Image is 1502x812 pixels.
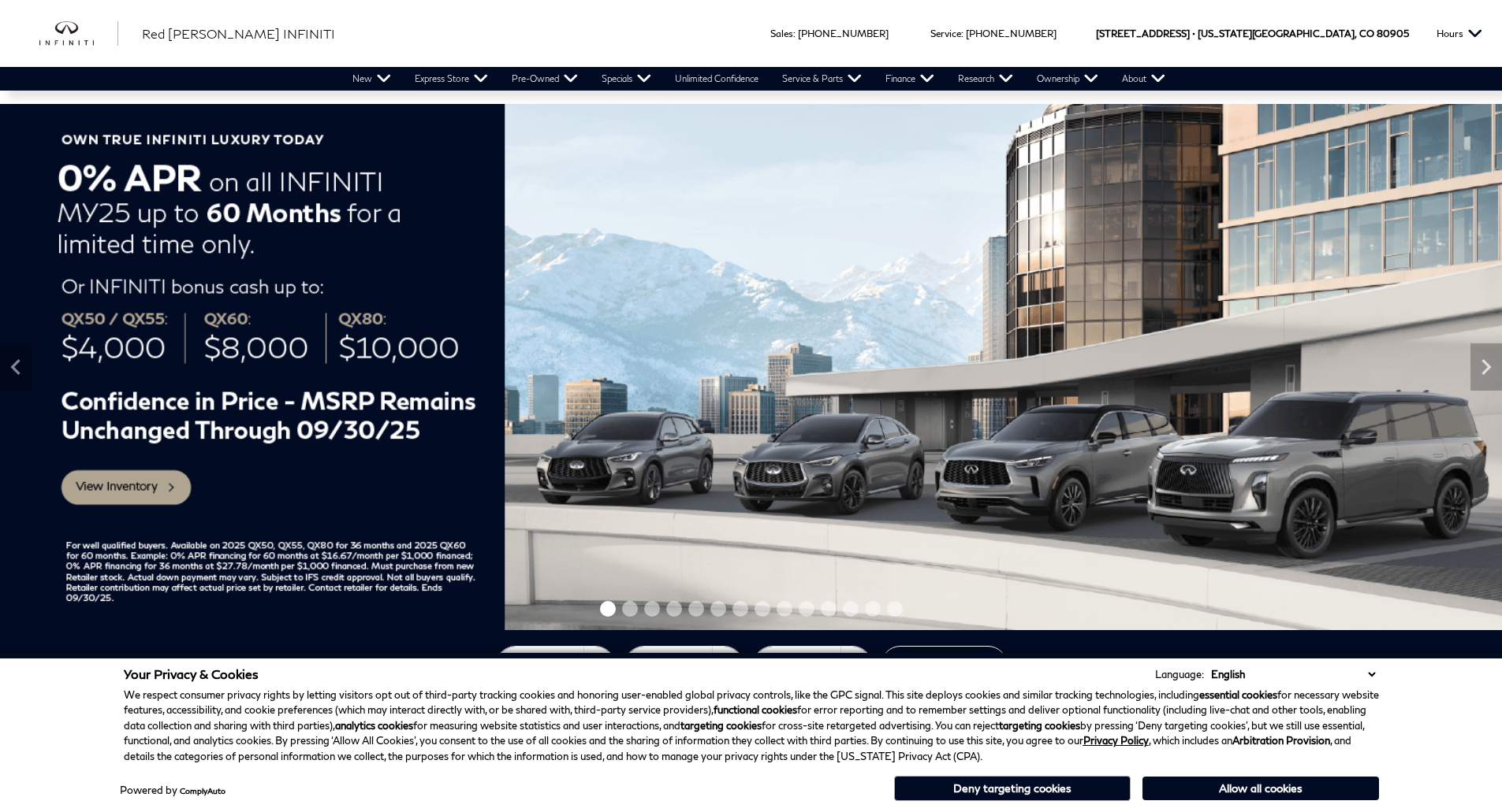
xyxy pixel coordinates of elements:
[124,688,1379,765] p: We respect consumer privacy rights by letting visitors opt out of third-party tracking cookies an...
[500,67,590,91] a: Pre-Owned
[335,719,413,732] strong: analytics cookies
[770,28,793,39] span: Sales
[496,647,615,686] button: Type
[1207,666,1379,682] select: Language Select
[1232,734,1330,747] strong: Arbitration Provision
[1199,688,1277,701] strong: essential cookies
[39,21,118,46] img: INFINITI
[770,67,874,91] a: Service & Parts
[622,601,638,617] span: Go to slide 2
[999,719,1080,732] strong: targeting cookies
[120,785,225,795] div: Powered by
[966,28,1057,39] a: [PHONE_NUMBER]
[680,719,762,732] strong: targeting cookies
[714,703,797,716] strong: functional cookies
[710,601,726,617] span: Go to slide 6
[777,601,792,617] span: Go to slide 9
[798,28,889,39] a: [PHONE_NUMBER]
[341,67,1177,91] nav: Main Navigation
[1110,67,1177,91] a: About
[590,67,663,91] a: Specials
[142,24,335,43] a: Red [PERSON_NAME] INFINITI
[403,67,500,91] a: Express Store
[142,26,335,41] span: Red [PERSON_NAME] INFINITI
[663,67,770,91] a: Unlimited Confidence
[793,28,796,39] span: :
[821,601,837,617] span: Go to slide 11
[799,601,814,617] span: Go to slide 10
[1083,734,1149,747] a: Privacy Policy
[624,647,744,686] button: Year
[946,67,1025,91] a: Research
[843,601,859,617] span: Go to slide 12
[961,28,963,39] span: :
[753,647,872,686] button: Model
[39,21,118,46] a: infiniti
[874,67,946,91] a: Finance
[124,666,259,681] span: Your Privacy & Cookies
[930,28,961,39] span: Service
[688,601,704,617] span: Go to slide 5
[341,67,403,91] a: New
[887,601,903,617] span: Go to slide 14
[755,601,770,617] span: Go to slide 8
[1025,67,1110,91] a: Ownership
[865,601,881,617] span: Go to slide 13
[644,601,660,617] span: Go to slide 3
[1470,343,1502,391] div: Next
[1155,669,1204,680] div: Language:
[881,646,1008,685] button: Search
[600,601,616,617] span: Go to slide 1
[894,776,1131,801] button: Deny targeting cookies
[1096,28,1409,39] a: [STREET_ADDRESS] • [US_STATE][GEOGRAPHIC_DATA], CO 80905
[732,601,748,617] span: Go to slide 7
[180,786,225,795] a: ComplyAuto
[1142,777,1379,800] button: Allow all cookies
[666,601,682,617] span: Go to slide 4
